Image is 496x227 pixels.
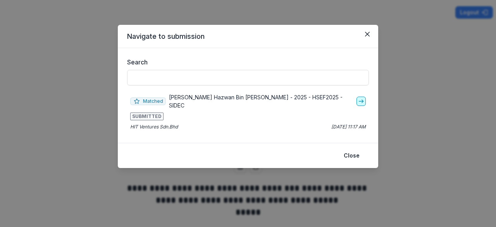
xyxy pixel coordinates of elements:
[331,123,366,130] p: [DATE] 11:17 AM
[361,28,374,40] button: Close
[130,97,166,105] span: Matched
[118,25,378,48] header: Navigate to submission
[127,57,364,67] label: Search
[339,149,364,162] button: Close
[169,93,353,109] p: [PERSON_NAME] Hazwan Bin [PERSON_NAME] - 2025 - HSEF2025 - SIDEC
[130,113,164,120] span: SUBMITTED
[356,97,366,106] a: go-to
[130,123,178,130] p: HIT Ventures Sdn.Bhd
